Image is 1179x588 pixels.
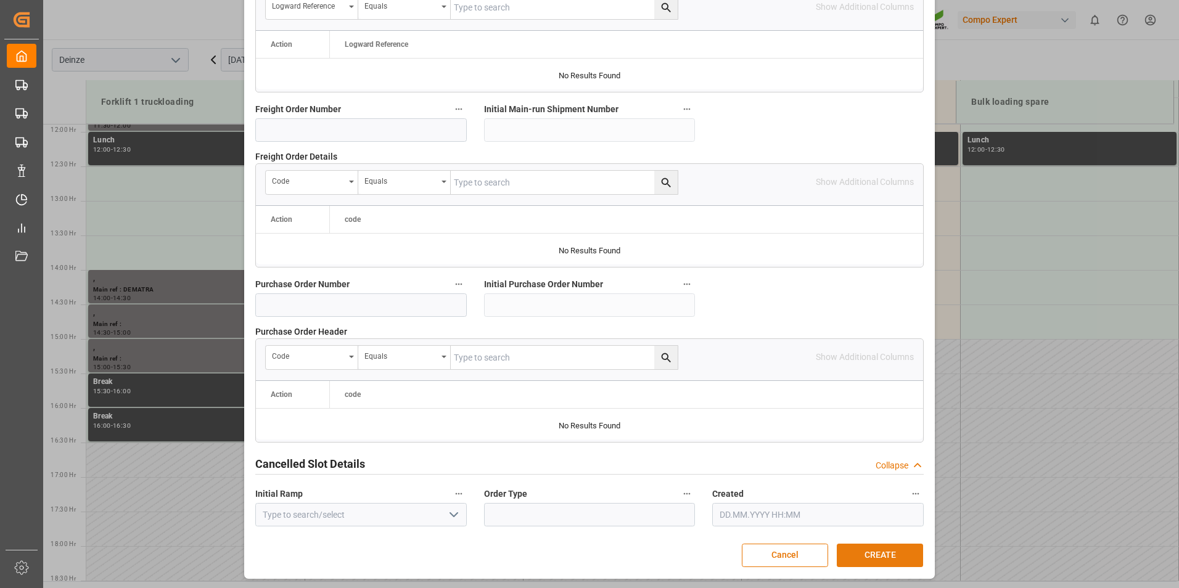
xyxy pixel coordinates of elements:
[272,173,345,187] div: code
[679,101,695,117] button: Initial Main-run Shipment Number
[255,150,337,163] span: Freight Order Details
[266,171,358,194] button: open menu
[451,171,678,194] input: Type to search
[654,171,678,194] button: search button
[271,390,292,399] div: Action
[484,488,527,500] span: Order Type
[364,173,437,187] div: Equals
[451,101,467,117] button: Freight Order Number
[484,103,618,116] span: Initial Main-run Shipment Number
[255,325,347,338] span: Purchase Order Header
[272,348,345,362] div: code
[451,346,678,369] input: Type to search
[255,488,303,500] span: Initial Ramp
[712,503,924,526] input: DD.MM.YYYY HH:MM
[679,486,695,502] button: Order Type
[679,276,695,292] button: Initial Purchase Order Number
[345,390,361,399] span: code
[484,278,603,291] span: Initial Purchase Order Number
[451,486,467,502] button: Initial Ramp
[364,348,437,362] div: Equals
[255,103,341,116] span: Freight Order Number
[908,486,924,502] button: Created
[266,346,358,369] button: open menu
[443,505,462,525] button: open menu
[358,346,451,369] button: open menu
[837,544,923,567] button: CREATE
[742,544,828,567] button: Cancel
[712,488,744,500] span: Created
[345,40,408,49] span: Logward Reference
[345,215,361,224] span: code
[451,276,467,292] button: Purchase Order Number
[255,455,365,472] h2: Cancelled Slot Details
[876,459,908,472] div: Collapse
[271,40,292,49] div: Action
[255,278,350,291] span: Purchase Order Number
[255,503,467,526] input: Type to search/select
[271,215,292,224] div: Action
[358,171,451,194] button: open menu
[654,346,678,369] button: search button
